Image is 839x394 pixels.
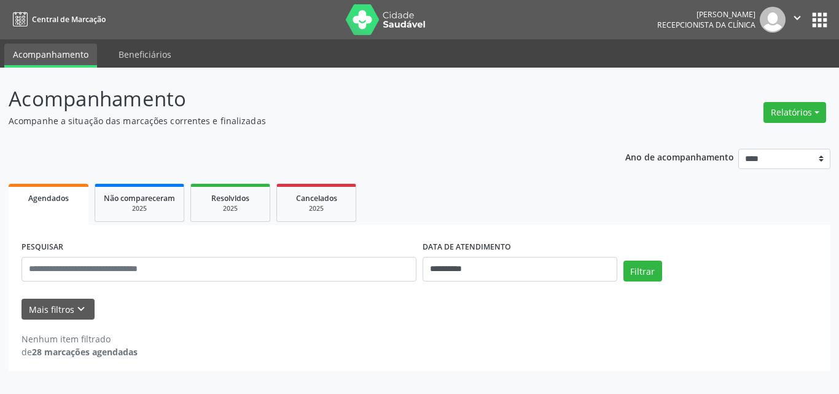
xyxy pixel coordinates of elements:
[32,346,138,358] strong: 28 marcações agendadas
[763,102,826,123] button: Relatórios
[286,204,347,213] div: 2025
[21,299,95,320] button: Mais filtroskeyboard_arrow_down
[9,84,584,114] p: Acompanhamento
[74,302,88,316] i: keyboard_arrow_down
[657,9,755,20] div: [PERSON_NAME]
[786,7,809,33] button: 
[28,193,69,203] span: Agendados
[104,204,175,213] div: 2025
[110,44,180,65] a: Beneficiários
[21,238,63,257] label: PESQUISAR
[104,193,175,203] span: Não compareceram
[760,7,786,33] img: img
[200,204,261,213] div: 2025
[657,20,755,30] span: Recepcionista da clínica
[423,238,511,257] label: DATA DE ATENDIMENTO
[4,44,97,68] a: Acompanhamento
[623,261,662,282] button: Filtrar
[625,149,734,164] p: Ano de acompanhamento
[9,114,584,127] p: Acompanhe a situação das marcações correntes e finalizadas
[790,11,804,25] i: 
[21,345,138,358] div: de
[9,9,106,30] a: Central de Marcação
[296,193,337,203] span: Cancelados
[21,333,138,345] div: Nenhum item filtrado
[32,14,106,25] span: Central de Marcação
[211,193,249,203] span: Resolvidos
[809,9,830,31] button: apps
